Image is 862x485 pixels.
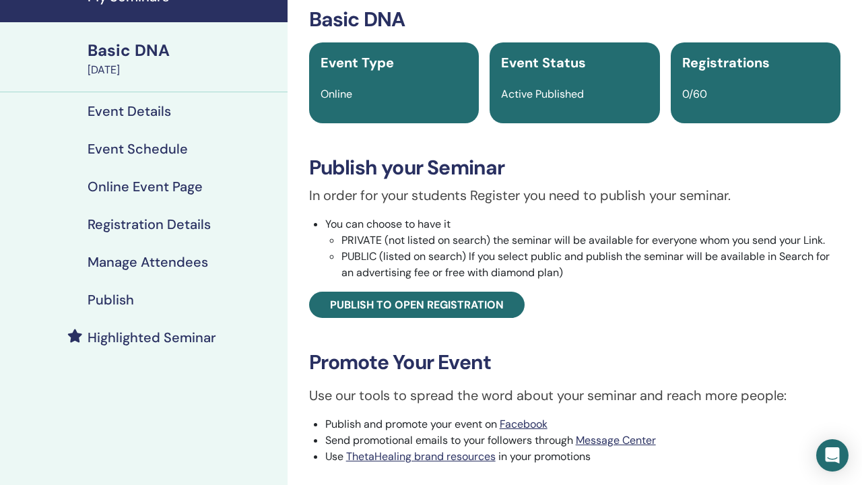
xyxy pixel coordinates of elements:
[88,216,211,232] h4: Registration Details
[325,416,840,432] li: Publish and promote your event on
[325,432,840,449] li: Send promotional emails to your followers through
[816,439,849,472] div: Open Intercom Messenger
[309,292,525,318] a: Publish to open registration
[501,87,584,101] span: Active Published
[88,254,208,270] h4: Manage Attendees
[500,417,548,431] a: Facebook
[325,449,840,465] li: Use in your promotions
[341,249,840,281] li: PUBLIC (listed on search) If you select public and publish the seminar will be available in Searc...
[309,156,840,180] h3: Publish your Seminar
[88,141,188,157] h4: Event Schedule
[321,87,352,101] span: Online
[309,385,840,406] p: Use our tools to spread the word about your seminar and reach more people:
[88,39,279,62] div: Basic DNA
[346,449,496,463] a: ThetaHealing brand resources
[330,298,504,312] span: Publish to open registration
[79,39,288,78] a: Basic DNA[DATE]
[682,87,707,101] span: 0/60
[576,433,656,447] a: Message Center
[88,103,171,119] h4: Event Details
[88,292,134,308] h4: Publish
[309,185,840,205] p: In order for your students Register you need to publish your seminar.
[325,216,840,281] li: You can choose to have it
[88,179,203,195] h4: Online Event Page
[682,54,770,71] span: Registrations
[88,329,216,346] h4: Highlighted Seminar
[309,7,840,32] h3: Basic DNA
[501,54,586,71] span: Event Status
[341,232,840,249] li: PRIVATE (not listed on search) the seminar will be available for everyone whom you send your Link.
[309,350,840,375] h3: Promote Your Event
[88,62,279,78] div: [DATE]
[321,54,394,71] span: Event Type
